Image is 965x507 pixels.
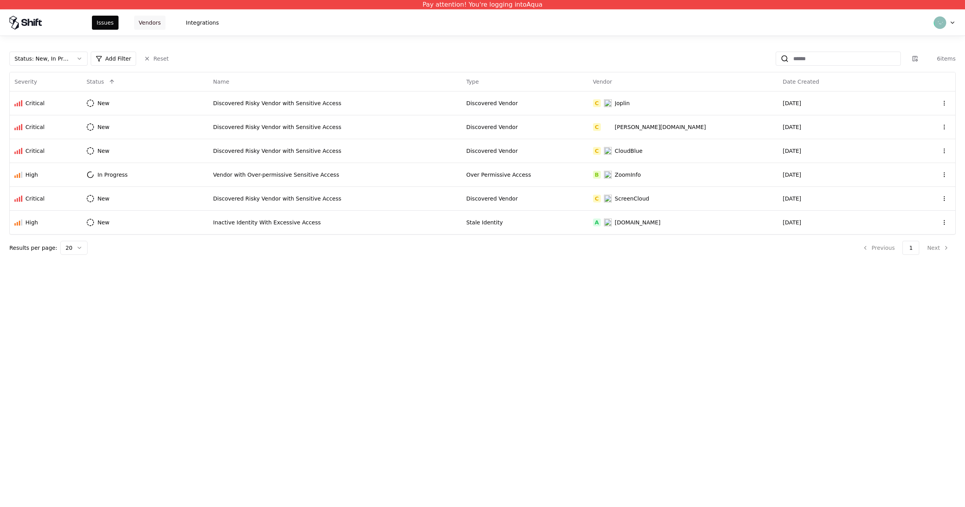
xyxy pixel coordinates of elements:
[91,52,136,66] button: Add Filter
[86,96,123,110] button: New
[462,147,579,155] div: Discovered Vendor
[211,195,453,202] div: Discovered Risky Vendor with Sensitive Access
[97,219,109,226] div: New
[599,99,607,107] img: Joplin
[610,123,701,131] div: [PERSON_NAME][DOMAIN_NAME]
[211,219,453,226] div: Inactive Identity With Excessive Access
[139,52,173,66] button: Reset
[599,171,607,179] img: ZoomInfo
[211,171,453,179] div: Vendor with Over-permissive Sensitive Access
[14,55,70,63] div: Status : New, In Progress
[784,219,900,226] div: [DATE]
[86,215,123,229] button: New
[462,78,475,86] div: Type
[211,123,453,131] div: Discovered Risky Vendor with Sensitive Access
[610,219,656,226] div: [DOMAIN_NAME]
[86,78,104,86] div: Status
[25,147,45,155] div: Critical
[784,78,821,86] div: Date Created
[86,192,123,206] button: New
[9,244,57,252] p: Results per page:
[97,195,109,202] div: New
[97,123,109,131] div: New
[610,171,636,179] div: ZoomInfo
[588,78,607,86] div: Vendor
[86,168,141,182] button: In Progress
[588,195,596,202] div: C
[211,78,227,86] div: Name
[588,123,596,131] div: C
[97,147,109,155] div: New
[181,16,223,30] button: Integrations
[462,99,579,107] div: Discovered Vendor
[97,171,127,179] div: In Progress
[25,123,45,131] div: Critical
[25,99,45,107] div: Critical
[92,16,119,30] button: Issues
[610,195,644,202] div: ScreenCloud
[856,241,956,255] nav: pagination
[784,123,900,131] div: [DATE]
[25,195,45,202] div: Critical
[211,147,453,155] div: Discovered Risky Vendor with Sensitive Access
[610,147,638,155] div: CloudBlue
[462,195,579,202] div: Discovered Vendor
[599,219,607,226] img: terasky.com
[784,171,900,179] div: [DATE]
[25,219,38,226] div: High
[588,171,596,179] div: B
[924,55,956,63] div: 6 items
[784,195,900,202] div: [DATE]
[462,171,579,179] div: Over Permissive Access
[588,219,596,226] div: A
[25,171,38,179] div: High
[14,78,37,86] div: Severity
[462,219,579,226] div: Stale Identity
[599,123,607,131] img: Labra.io
[588,99,596,107] div: C
[588,147,596,155] div: C
[97,99,109,107] div: New
[902,241,919,255] button: 1
[784,99,900,107] div: [DATE]
[211,99,453,107] div: Discovered Risky Vendor with Sensitive Access
[610,99,625,107] div: Joplin
[134,16,165,30] button: Vendors
[86,144,123,158] button: New
[599,147,607,155] img: CloudBlue
[86,120,123,134] button: New
[599,195,607,202] img: ScreenCloud
[784,147,900,155] div: [DATE]
[462,123,579,131] div: Discovered Vendor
